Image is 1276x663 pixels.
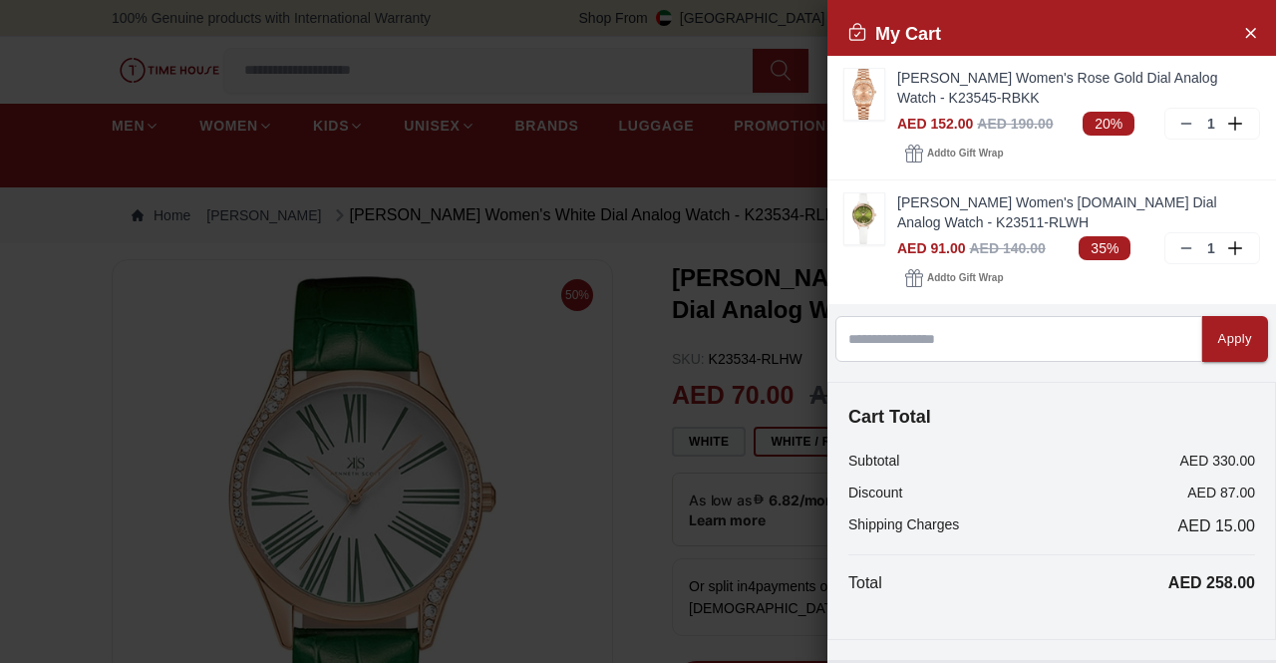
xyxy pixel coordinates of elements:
[897,240,965,256] span: AED 91.00
[897,192,1260,232] a: [PERSON_NAME] Women's [DOMAIN_NAME] Dial Analog Watch - K23511-RLWH
[897,116,973,132] span: AED 152.00
[844,193,884,244] img: ...
[1180,451,1256,471] p: AED 330.00
[1203,114,1219,134] p: 1
[1178,514,1255,538] span: AED 15.00
[897,140,1011,167] button: Addto Gift Wrap
[897,68,1260,108] a: [PERSON_NAME] Women's Rose Gold Dial Analog Watch - K23545-RBKK
[927,268,1003,288] span: Add to Gift Wrap
[1187,483,1255,502] p: AED 87.00
[1234,16,1266,48] button: Close Account
[977,116,1053,132] span: AED 190.00
[1203,238,1219,258] p: 1
[844,69,884,120] img: ...
[848,451,899,471] p: Subtotal
[847,20,941,48] h2: My Cart
[1202,316,1268,362] button: Apply
[1083,112,1134,136] span: 20%
[848,403,1255,431] h4: Cart Total
[927,144,1003,164] span: Add to Gift Wrap
[1079,236,1130,260] span: 35%
[969,240,1045,256] span: AED 140.00
[848,514,959,538] p: Shipping Charges
[848,571,882,595] p: Total
[1218,328,1252,351] div: Apply
[848,483,902,502] p: Discount
[1168,571,1255,595] p: AED 258.00
[897,264,1011,292] button: Addto Gift Wrap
